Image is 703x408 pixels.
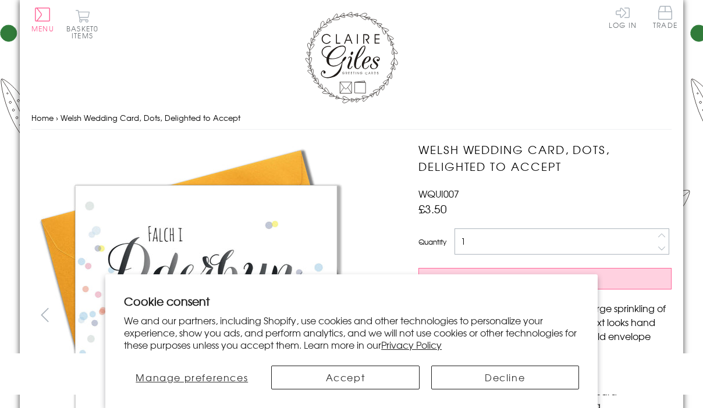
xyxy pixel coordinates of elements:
[271,366,419,389] button: Accept
[519,273,585,285] span: Add to Basket
[31,23,54,34] span: Menu
[61,112,240,123] span: Welsh Wedding Card, Dots, Delighted to Accept
[653,6,677,28] span: Trade
[418,201,447,217] span: £3.50
[305,12,398,103] img: Claire Giles Greetings Cards
[56,112,58,123] span: ›
[418,237,446,247] label: Quantity
[418,268,672,289] button: Add to Basket
[31,112,54,123] a: Home
[31,302,58,328] button: prev
[418,187,459,201] span: WQUI007
[72,23,98,41] span: 0 items
[66,9,98,39] button: Basket0 items
[136,370,248,384] span: Manage preferences
[431,366,579,389] button: Decline
[124,366,260,389] button: Manage preferences
[653,6,677,31] a: Trade
[609,6,637,28] a: Log In
[381,338,442,352] a: Privacy Policy
[124,293,579,309] h2: Cookie consent
[31,106,672,130] nav: breadcrumbs
[124,314,579,350] p: We and our partners, including Shopify, use cookies and other technologies to personalize your ex...
[418,141,672,175] h1: Welsh Wedding Card, Dots, Delighted to Accept
[31,8,54,32] button: Menu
